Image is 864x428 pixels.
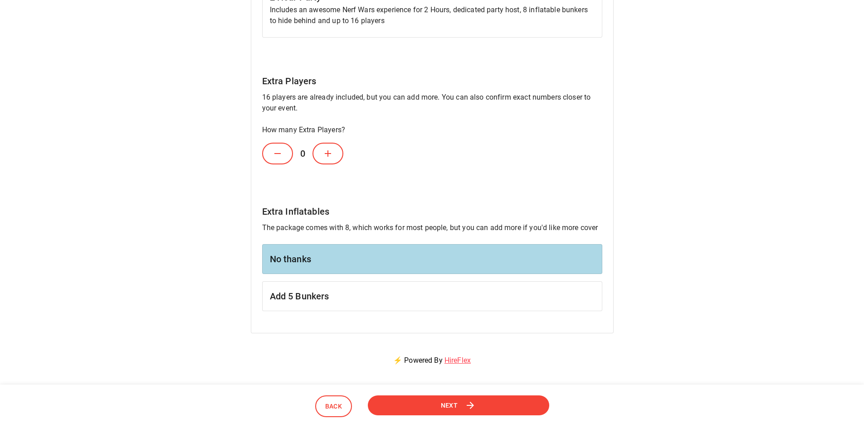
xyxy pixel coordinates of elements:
[262,204,602,219] h6: Extra Inflatables
[315,395,352,418] button: Back
[444,356,471,365] a: HireFlex
[270,5,595,26] p: Includes an awesome Nerf Wars experience for 2 Hours, dedicated party host, 8 inflatable bunkers ...
[270,289,595,303] h6: Add 5 Bunkers
[270,252,595,266] h6: No thanks
[262,74,602,88] h6: Extra Players
[368,395,549,416] button: Next
[325,401,342,412] span: Back
[262,125,602,135] p: How many Extra Players?
[293,139,312,168] h6: 0
[441,400,458,411] span: Next
[262,92,602,114] p: 16 players are already included, but you can add more. You can also confirm exact numbers closer ...
[382,344,482,377] p: ⚡ Powered By
[262,222,602,233] p: The package comes with 8, which works for most people, but you can add more if you'd like more cover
